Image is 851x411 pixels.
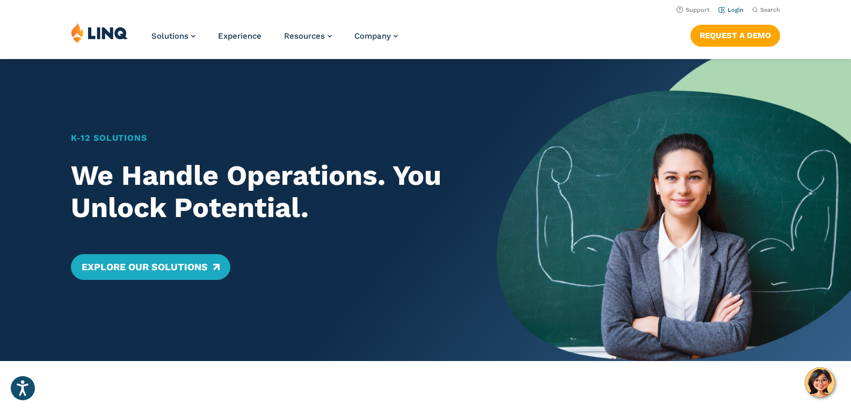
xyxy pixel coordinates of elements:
img: LINQ | K‑12 Software [71,23,128,43]
h1: K‑12 Solutions [71,132,462,145]
span: Search [760,6,780,13]
img: Home Banner [497,59,851,361]
h2: We Handle Operations. You Unlock Potential. [71,160,462,224]
button: Hello, have a question? Let’s chat. [805,367,835,398]
a: Company [354,31,398,41]
span: Solutions [151,31,188,41]
a: Resources [284,31,332,41]
a: Request a Demo [690,25,780,46]
span: Company [354,31,391,41]
a: Solutions [151,31,195,41]
a: Support [677,6,710,13]
span: Resources [284,31,325,41]
nav: Primary Navigation [151,23,398,58]
nav: Button Navigation [690,23,780,46]
a: Experience [218,31,261,41]
a: Login [718,6,744,13]
button: Open Search Bar [752,6,780,14]
a: Explore Our Solutions [71,254,230,280]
